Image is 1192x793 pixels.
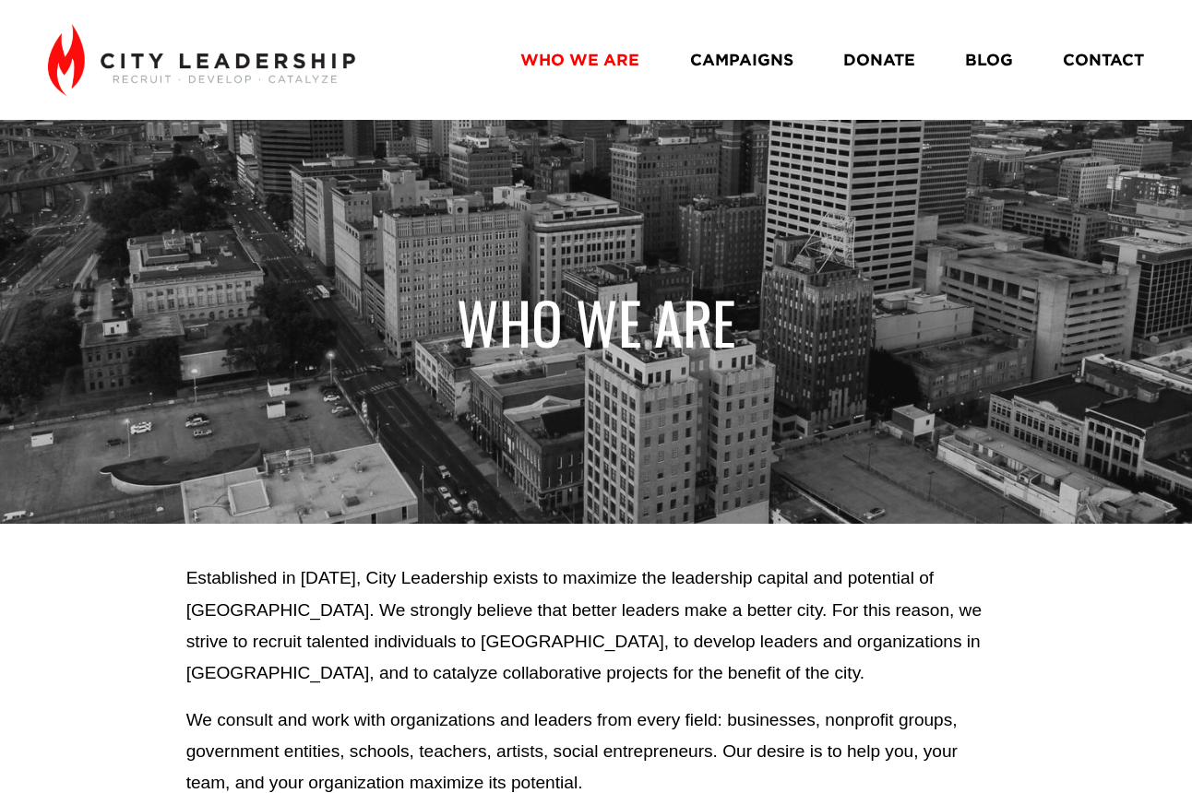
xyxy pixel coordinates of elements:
img: City Leadership - Recruit. Develop. Catalyze. [48,24,355,96]
a: WHO WE ARE [520,43,639,76]
a: BLOG [965,43,1013,76]
a: DONATE [843,43,915,76]
h1: WHO WE ARE [186,286,1007,357]
a: CAMPAIGNS [690,43,793,76]
a: CONTACT [1063,43,1144,76]
p: Established in [DATE], City Leadership exists to maximize the leadership capital and potential of... [186,562,1007,690]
